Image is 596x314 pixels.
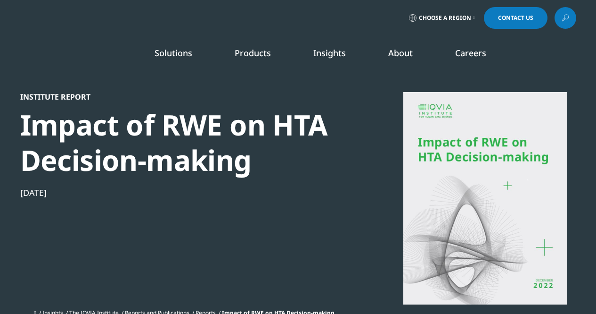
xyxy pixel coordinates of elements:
[20,92,343,102] div: Institute Report
[313,47,346,59] a: Insights
[498,15,533,21] span: Contact Us
[455,47,486,59] a: Careers
[155,47,192,59] a: Solutions
[235,47,271,59] a: Products
[419,14,471,22] span: Choose a Region
[20,187,343,198] div: [DATE]
[484,7,547,29] a: Contact Us
[20,107,343,178] div: Impact of RWE on HTA Decision-making
[99,33,576,77] nav: Primary
[388,47,413,59] a: About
